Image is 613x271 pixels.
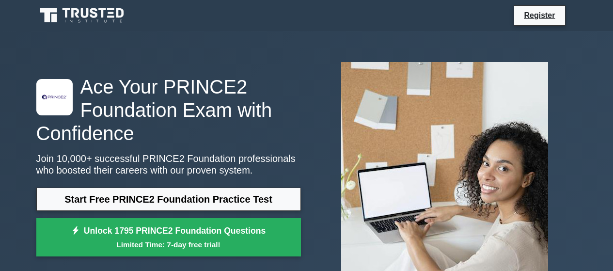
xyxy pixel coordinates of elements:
a: Register [518,9,561,21]
p: Join 10,000+ successful PRINCE2 Foundation professionals who boosted their careers with our prove... [36,153,301,176]
small: Limited Time: 7-day free trial! [48,239,289,250]
a: Unlock 1795 PRINCE2 Foundation QuestionsLimited Time: 7-day free trial! [36,218,301,257]
a: Start Free PRINCE2 Foundation Practice Test [36,188,301,211]
h1: Ace Your PRINCE2 Foundation Exam with Confidence [36,75,301,145]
